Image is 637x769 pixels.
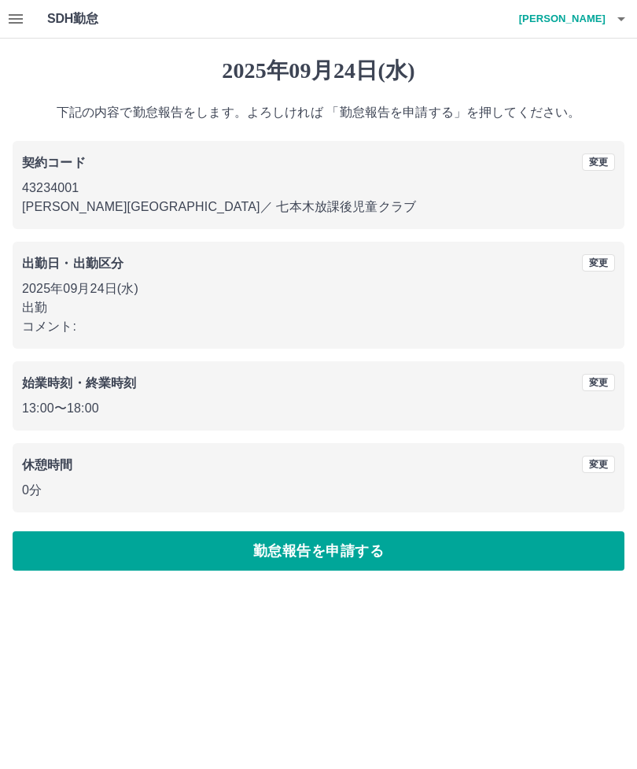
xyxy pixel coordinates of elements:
button: 変更 [582,254,615,272]
p: 13:00 〜 18:00 [22,399,615,418]
b: 出勤日・出勤区分 [22,257,123,270]
p: 出勤 [22,298,615,317]
button: 変更 [582,456,615,473]
p: 43234001 [22,179,615,198]
button: 変更 [582,374,615,391]
b: 契約コード [22,156,86,169]
p: 2025年09月24日(水) [22,279,615,298]
p: コメント: [22,317,615,336]
b: 始業時刻・終業時刻 [22,376,136,390]
p: 0分 [22,481,615,500]
b: 休憩時間 [22,458,73,471]
p: [PERSON_NAME][GEOGRAPHIC_DATA] ／ 七本木放課後児童クラブ [22,198,615,216]
h1: 2025年09月24日(水) [13,57,624,84]
button: 変更 [582,153,615,171]
p: 下記の内容で勤怠報告をします。よろしければ 「勤怠報告を申請する」を押してください。 [13,103,624,122]
button: 勤怠報告を申請する [13,531,624,571]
